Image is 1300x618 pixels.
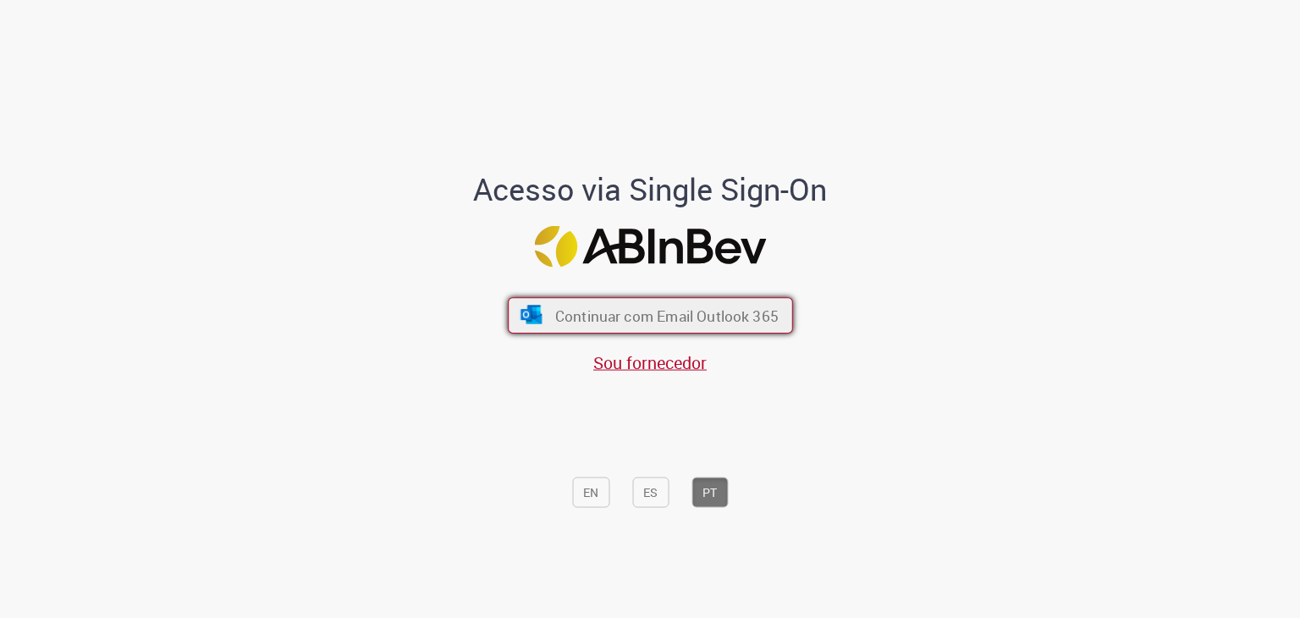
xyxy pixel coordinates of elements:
[534,226,766,268] img: Logotipo ABInBev
[508,297,793,334] button: ícone Azure/Microsoft 360 Continuar com Email Outlook 365
[554,306,778,326] font: Continuar com Email Outlook 365
[632,477,669,507] button: ES
[593,351,707,374] a: Sou fornecedor
[572,477,609,507] button: EN
[691,477,728,507] button: PT
[519,306,543,324] img: ícone Azure/Microsoft 360
[583,484,598,500] font: EN
[643,484,658,500] font: ES
[473,168,827,208] font: Acesso via Single Sign-On
[702,484,717,500] font: PT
